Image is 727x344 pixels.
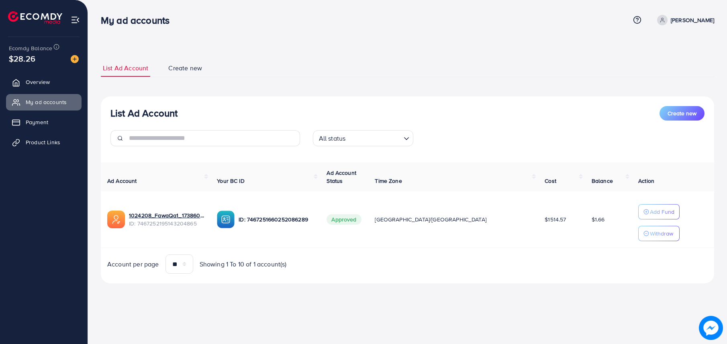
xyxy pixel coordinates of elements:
[9,44,52,52] span: Ecomdy Balance
[671,15,714,25] p: [PERSON_NAME]
[317,133,347,144] span: All status
[107,260,159,269] span: Account per page
[592,215,605,223] span: $1.66
[107,177,137,185] span: Ad Account
[9,53,35,64] span: $28.26
[71,55,79,63] img: image
[110,107,178,119] h3: List Ad Account
[129,211,204,219] a: 1024208_FawaQa1_1738605147168
[129,211,204,228] div: <span class='underline'>1024208_FawaQa1_1738605147168</span></br>7467252195143204865
[545,215,566,223] span: $1514.57
[668,109,696,117] span: Create new
[8,11,62,24] img: logo
[6,94,82,110] a: My ad accounts
[26,138,60,146] span: Product Links
[327,214,361,225] span: Approved
[26,78,50,86] span: Overview
[650,207,674,217] p: Add Fund
[654,15,714,25] a: [PERSON_NAME]
[129,219,204,227] span: ID: 7467252195143204865
[101,14,176,26] h3: My ad accounts
[650,229,673,238] p: Withdraw
[313,130,413,146] div: Search for option
[6,74,82,90] a: Overview
[699,316,723,340] img: image
[6,134,82,150] a: Product Links
[217,177,245,185] span: Your BC ID
[660,106,705,121] button: Create new
[375,177,402,185] span: Time Zone
[217,211,235,228] img: ic-ba-acc.ded83a64.svg
[545,177,556,185] span: Cost
[200,260,287,269] span: Showing 1 To 10 of 1 account(s)
[375,215,486,223] span: [GEOGRAPHIC_DATA]/[GEOGRAPHIC_DATA]
[638,177,654,185] span: Action
[107,211,125,228] img: ic-ads-acc.e4c84228.svg
[26,98,67,106] span: My ad accounts
[638,204,680,219] button: Add Fund
[638,226,680,241] button: Withdraw
[327,169,356,185] span: Ad Account Status
[592,177,613,185] span: Balance
[239,215,314,224] p: ID: 7467251660252086289
[103,63,148,73] span: List Ad Account
[6,114,82,130] a: Payment
[348,131,400,144] input: Search for option
[71,15,80,25] img: menu
[168,63,202,73] span: Create new
[26,118,48,126] span: Payment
